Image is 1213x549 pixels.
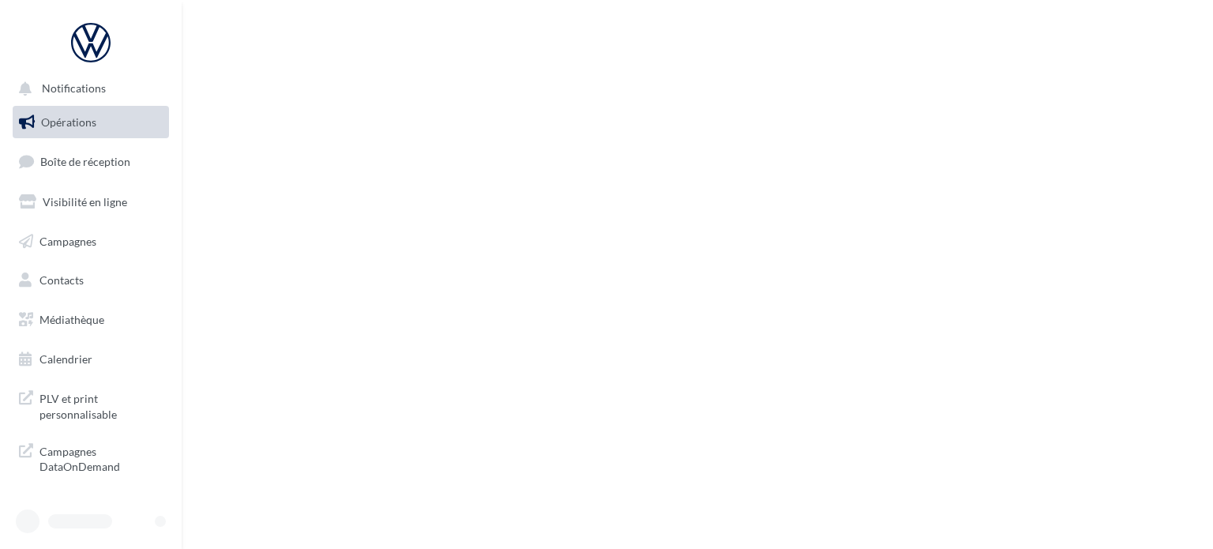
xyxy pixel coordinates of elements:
a: Boîte de réception [9,145,172,179]
a: Campagnes [9,225,172,258]
a: Opérations [9,106,172,139]
a: Médiathèque [9,303,172,337]
a: Visibilité en ligne [9,186,172,219]
a: Contacts [9,264,172,297]
span: Campagnes [39,234,96,247]
span: Médiathèque [39,313,104,326]
span: Contacts [39,273,84,287]
span: Boîte de réception [40,155,130,168]
span: Calendrier [39,352,92,366]
span: Notifications [42,82,106,96]
a: Calendrier [9,343,172,376]
span: Visibilité en ligne [43,195,127,209]
a: PLV et print personnalisable [9,382,172,428]
span: Opérations [41,115,96,129]
a: Campagnes DataOnDemand [9,434,172,481]
span: PLV et print personnalisable [39,388,163,422]
span: Campagnes DataOnDemand [39,441,163,475]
